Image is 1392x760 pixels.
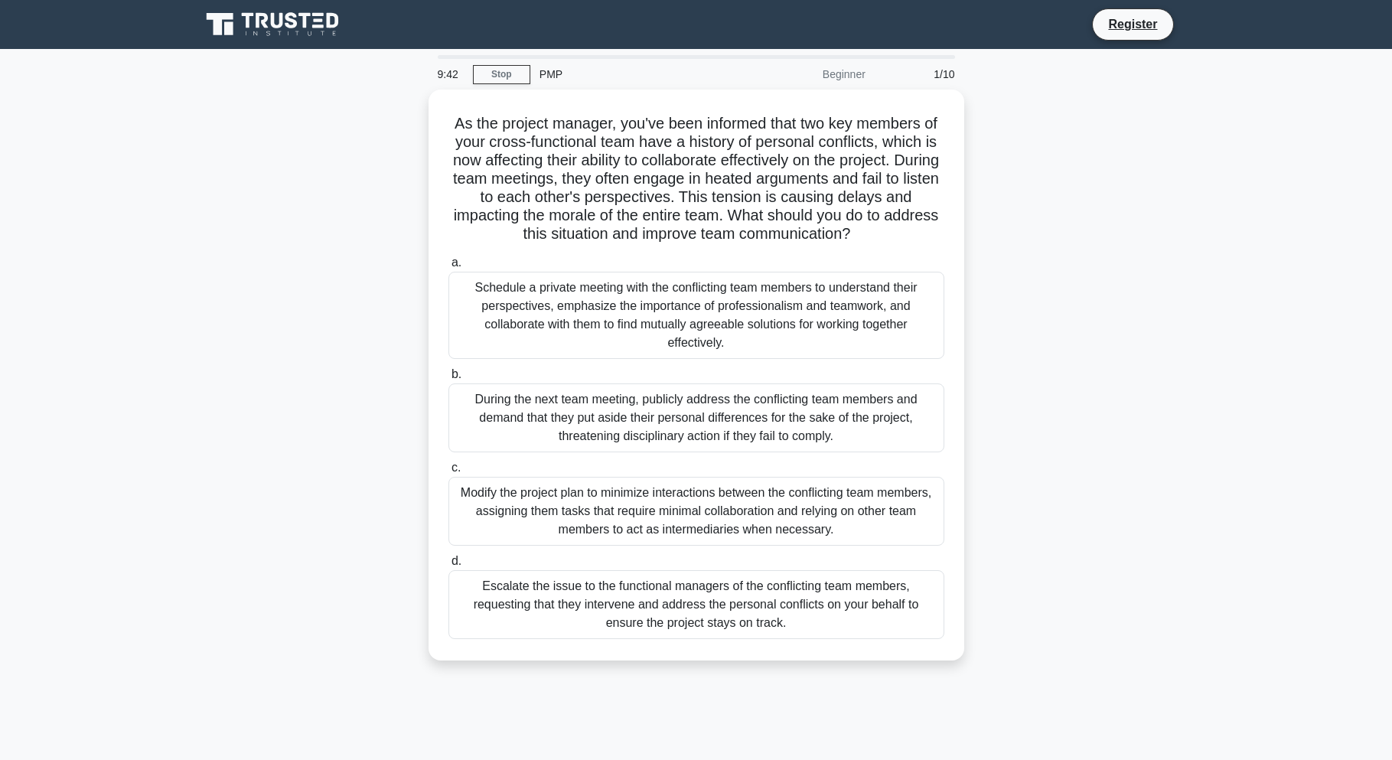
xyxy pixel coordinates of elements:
div: Escalate the issue to the functional managers of the conflicting team members, requesting that th... [448,570,944,639]
div: Schedule a private meeting with the conflicting team members to understand their perspectives, em... [448,272,944,359]
a: Stop [473,65,530,84]
h5: As the project manager, you've been informed that two key members of your cross-functional team h... [447,114,946,244]
div: During the next team meeting, publicly address the conflicting team members and demand that they ... [448,383,944,452]
div: Beginner [741,59,875,90]
span: c. [452,461,461,474]
div: 9:42 [429,59,473,90]
div: 1/10 [875,59,964,90]
div: Modify the project plan to minimize interactions between the conflicting team members, assigning ... [448,477,944,546]
a: Register [1099,15,1166,34]
span: b. [452,367,461,380]
span: d. [452,554,461,567]
span: a. [452,256,461,269]
div: PMP [530,59,741,90]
